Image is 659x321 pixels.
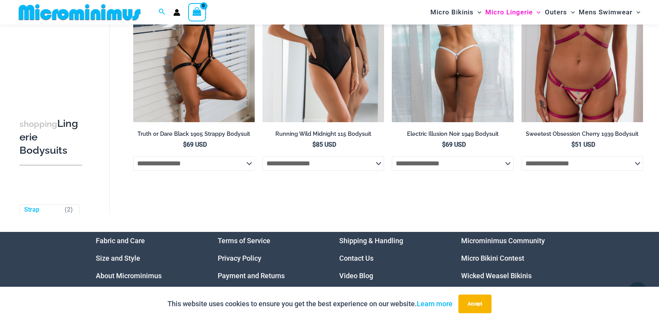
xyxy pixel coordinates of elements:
[133,130,255,138] h2: Truth or Dare Black 1905 Strappy Bodysuit
[96,272,162,280] a: About Microminimus
[571,141,575,148] span: $
[461,237,545,245] a: Microminimus Community
[633,2,640,22] span: Menu Toggle
[96,232,198,284] nav: Menu
[339,232,442,284] aside: Footer Widget 3
[19,119,57,128] span: shopping
[218,232,320,284] nav: Menu
[567,2,575,22] span: Menu Toggle
[96,237,145,245] a: Fabric and Care
[312,141,316,148] span: $
[461,254,524,262] a: Micro Bikini Contest
[183,141,187,148] span: $
[417,300,453,308] a: Learn more
[16,4,144,21] img: MM SHOP LOGO FLAT
[522,130,643,138] h2: Sweetest Obsession Cherry 1939 Bodysuit
[96,232,198,284] aside: Footer Widget 1
[173,9,180,16] a: Account icon link
[96,254,140,262] a: Size and Style
[458,295,492,313] button: Accept
[218,237,270,245] a: Terms of Service
[183,141,207,148] bdi: 69 USD
[483,2,543,22] a: Micro LingerieMenu ToggleMenu Toggle
[543,2,577,22] a: OutersMenu ToggleMenu Toggle
[392,130,513,140] a: Electric Illusion Noir 1949 Bodysuit
[339,272,373,280] a: Video Blog
[430,2,474,22] span: Micro Bikinis
[522,130,643,140] a: Sweetest Obsession Cherry 1939 Bodysuit
[339,254,374,262] a: Contact Us
[218,232,320,284] aside: Footer Widget 2
[461,232,564,284] aside: Footer Widget 4
[545,2,567,22] span: Outers
[67,205,70,213] span: 2
[218,272,285,280] a: Payment and Returns
[461,272,532,280] a: Wicked Weasel Bikinis
[428,2,483,22] a: Micro BikinisMenu ToggleMenu Toggle
[339,237,403,245] a: Shipping & Handling
[442,141,446,148] span: $
[579,2,633,22] span: Mens Swimwear
[339,232,442,284] nav: Menu
[218,254,261,262] a: Privacy Policy
[133,130,255,140] a: Truth or Dare Black 1905 Strappy Bodysuit
[442,141,466,148] bdi: 69 USD
[461,232,564,284] nav: Menu
[485,2,533,22] span: Micro Lingerie
[24,205,61,222] a: Strap Bodysuits
[577,2,642,22] a: Mens SwimwearMenu ToggleMenu Toggle
[263,130,384,140] a: Running Wild Midnight 115 Bodysuit
[65,205,73,222] span: ( )
[263,130,384,138] h2: Running Wild Midnight 115 Bodysuit
[571,141,595,148] bdi: 51 USD
[474,2,481,22] span: Menu Toggle
[533,2,541,22] span: Menu Toggle
[312,141,336,148] bdi: 85 USD
[167,298,453,310] p: This website uses cookies to ensure you get the best experience on our website.
[427,1,643,23] nav: Site Navigation
[159,7,166,17] a: Search icon link
[19,117,82,156] h3: Lingerie Bodysuits
[188,3,206,21] a: View Shopping Cart, empty
[392,130,513,138] h2: Electric Illusion Noir 1949 Bodysuit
